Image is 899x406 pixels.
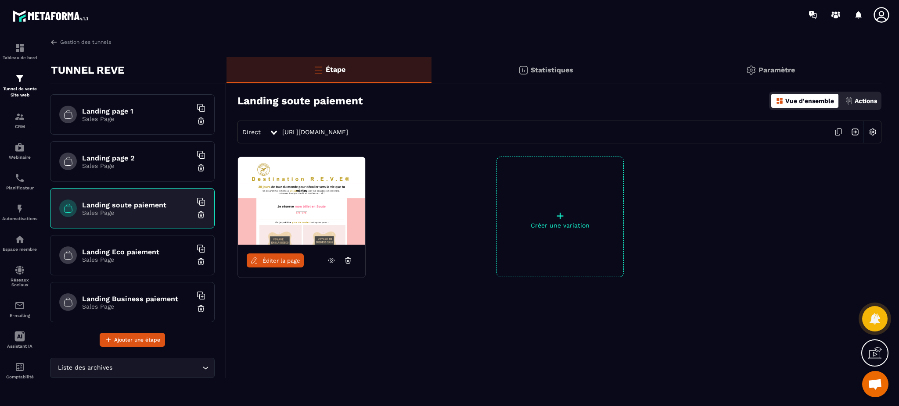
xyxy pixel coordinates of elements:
[2,313,37,318] p: E-mailing
[197,304,205,313] img: trash
[2,278,37,287] p: Réseaux Sociaux
[2,166,37,197] a: schedulerschedulerPlanificateur
[82,303,192,310] p: Sales Page
[237,95,363,107] h3: Landing soute paiement
[14,111,25,122] img: formation
[197,117,205,125] img: trash
[2,135,37,166] a: automationsautomationsWebinaire
[82,256,192,263] p: Sales Page
[82,201,192,209] h6: Landing soute paiement
[14,203,25,214] img: automations
[845,97,853,105] img: actions.d6e523a2.png
[326,65,345,74] p: Étape
[114,363,200,373] input: Search for option
[2,155,37,160] p: Webinaire
[776,97,784,105] img: dashboard-orange.40269519.svg
[518,65,529,75] img: stats.20deebd0.svg
[2,86,37,98] p: Tunnel de vente Site web
[2,258,37,294] a: social-networksocial-networkRéseaux Sociaux
[531,66,573,74] p: Statistiques
[2,36,37,67] a: formationformationTableau de bord
[14,73,25,84] img: formation
[82,115,192,122] p: Sales Page
[82,248,192,256] h6: Landing Eco paiement
[2,344,37,349] p: Assistant IA
[51,61,124,79] p: TUNNEL REVE
[50,38,58,46] img: arrow
[785,97,834,104] p: Vue d'ensemble
[14,173,25,183] img: scheduler
[2,324,37,355] a: Assistant IA
[2,124,37,129] p: CRM
[82,209,192,216] p: Sales Page
[197,210,205,219] img: trash
[14,142,25,153] img: automations
[759,66,795,74] p: Paramètre
[14,300,25,311] img: email
[864,124,881,140] img: setting-w.858f3a88.svg
[100,333,165,347] button: Ajouter une étape
[82,107,192,115] h6: Landing page 1
[242,128,261,135] span: Direct
[14,234,25,245] img: automations
[82,154,192,162] h6: Landing page 2
[862,371,888,397] div: Ouvrir le chat
[497,210,623,222] p: +
[847,124,863,140] img: arrow-next.bcc2205e.svg
[746,65,756,75] img: setting-gr.5f69749f.svg
[50,38,111,46] a: Gestion des tunnels
[497,222,623,229] p: Créer une variation
[2,228,37,258] a: automationsautomationsEspace membre
[82,162,192,169] p: Sales Page
[2,247,37,252] p: Espace membre
[14,265,25,275] img: social-network
[2,55,37,60] p: Tableau de bord
[197,164,205,172] img: trash
[14,362,25,372] img: accountant
[855,97,877,104] p: Actions
[197,257,205,266] img: trash
[2,197,37,228] a: automationsautomationsAutomatisations
[82,295,192,303] h6: Landing Business paiement
[56,363,114,373] span: Liste des archives
[12,8,91,24] img: logo
[2,105,37,135] a: formationformationCRM
[14,43,25,53] img: formation
[50,358,215,378] div: Search for option
[2,216,37,221] p: Automatisations
[114,335,160,344] span: Ajouter une étape
[2,374,37,379] p: Comptabilité
[313,64,324,75] img: bars-o.4a397970.svg
[2,185,37,190] p: Planificateur
[238,157,365,245] img: image
[2,294,37,324] a: emailemailE-mailing
[2,355,37,386] a: accountantaccountantComptabilité
[247,253,304,267] a: Éditer la page
[282,128,348,135] a: [URL][DOMAIN_NAME]
[2,67,37,105] a: formationformationTunnel de vente Site web
[263,257,300,264] span: Éditer la page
